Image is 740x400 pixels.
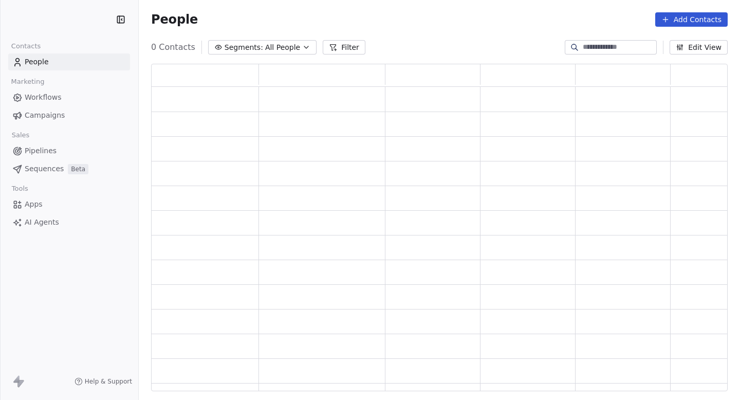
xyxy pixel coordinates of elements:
[25,57,49,67] span: People
[25,92,62,103] span: Workflows
[8,107,130,124] a: Campaigns
[25,217,59,228] span: AI Agents
[25,163,64,174] span: Sequences
[323,40,365,54] button: Filter
[8,142,130,159] a: Pipelines
[8,196,130,213] a: Apps
[8,160,130,177] a: SequencesBeta
[225,42,263,53] span: Segments:
[7,128,34,143] span: Sales
[7,39,45,54] span: Contacts
[75,377,132,386] a: Help & Support
[25,110,65,121] span: Campaigns
[670,40,728,54] button: Edit View
[265,42,300,53] span: All People
[655,12,728,27] button: Add Contacts
[151,41,195,53] span: 0 Contacts
[8,53,130,70] a: People
[25,146,57,156] span: Pipelines
[85,377,132,386] span: Help & Support
[151,12,198,27] span: People
[7,181,32,196] span: Tools
[25,199,43,210] span: Apps
[8,89,130,106] a: Workflows
[8,214,130,231] a: AI Agents
[7,74,49,89] span: Marketing
[68,164,88,174] span: Beta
